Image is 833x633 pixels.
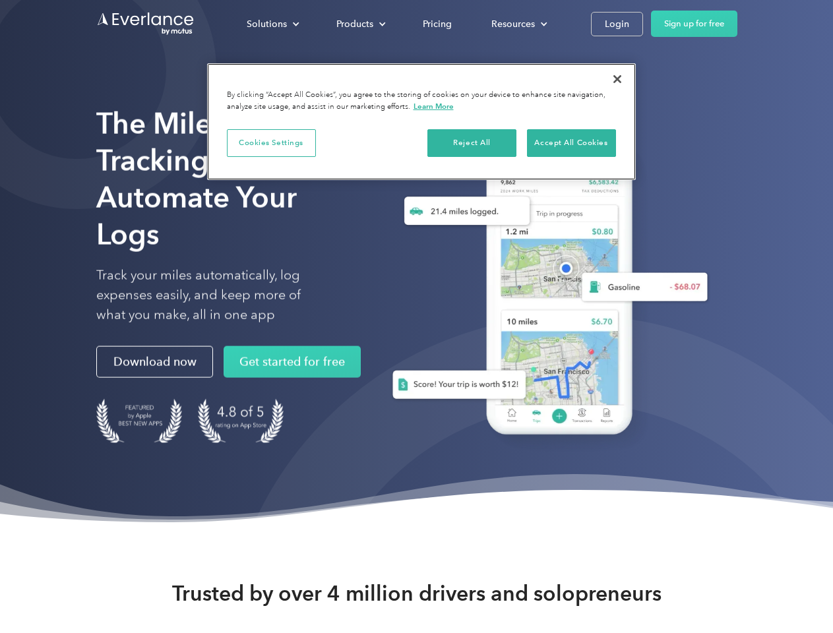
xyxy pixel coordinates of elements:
button: Cookies Settings [227,129,316,157]
p: Track your miles automatically, log expenses easily, and keep more of what you make, all in one app [96,266,332,325]
a: Go to homepage [96,11,195,36]
div: Privacy [207,63,636,180]
button: Close [603,65,632,94]
a: Login [591,12,643,36]
div: Products [336,16,373,32]
img: 4.9 out of 5 stars on the app store [198,399,284,443]
div: Cookie banner [207,63,636,180]
button: Reject All [427,129,516,157]
a: Pricing [410,13,465,36]
div: Products [323,13,396,36]
a: More information about your privacy, opens in a new tab [414,102,454,111]
button: Accept All Cookies [527,129,616,157]
img: Badge for Featured by Apple Best New Apps [96,399,182,443]
div: Resources [478,13,558,36]
a: Get started for free [224,346,361,378]
img: Everlance, mileage tracker app, expense tracking app [371,125,718,454]
div: Solutions [247,16,287,32]
strong: Trusted by over 4 million drivers and solopreneurs [172,580,662,607]
a: Sign up for free [651,11,737,37]
div: By clicking “Accept All Cookies”, you agree to the storing of cookies on your device to enhance s... [227,90,616,113]
div: Login [605,16,629,32]
div: Resources [491,16,535,32]
div: Solutions [233,13,310,36]
div: Pricing [423,16,452,32]
a: Download now [96,346,213,378]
